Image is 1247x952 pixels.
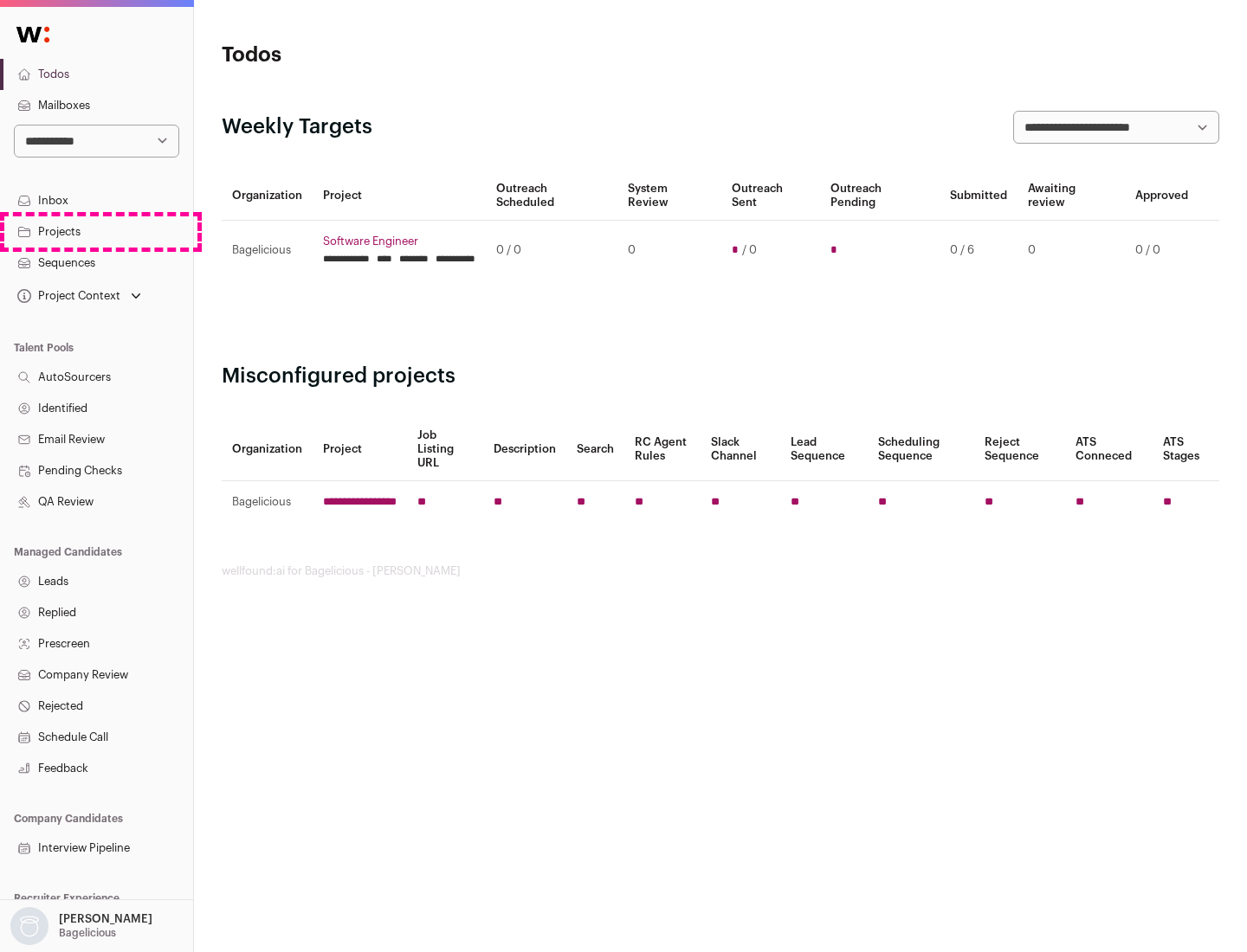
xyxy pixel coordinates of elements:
[222,564,1219,578] footer: wellfound:ai for Bagelicious - [PERSON_NAME]
[222,418,313,481] th: Organization
[222,113,372,141] h2: Weekly Targets
[617,171,720,221] th: System Review
[313,171,486,221] th: Project
[222,363,1219,390] h2: Misconfigured projects
[1153,418,1219,481] th: ATS Stages
[14,284,145,308] button: Open dropdown
[617,221,720,280] td: 0
[59,912,152,926] p: [PERSON_NAME]
[323,235,475,248] a: Software Engineer
[940,221,1018,280] td: 0 / 6
[14,289,120,303] div: Project Context
[1065,418,1152,481] th: ATS Conneced
[742,243,757,257] span: / 0
[7,17,59,52] img: Wellfound
[1018,221,1125,280] td: 0
[483,418,566,481] th: Description
[940,171,1018,221] th: Submitted
[566,418,624,481] th: Search
[486,221,617,280] td: 0 / 0
[1018,171,1125,221] th: Awaiting review
[407,418,483,481] th: Job Listing URL
[222,221,313,280] td: Bagelicious
[701,418,780,481] th: Slack Channel
[7,907,156,945] button: Open dropdown
[1125,221,1199,280] td: 0 / 0
[868,418,974,481] th: Scheduling Sequence
[624,418,700,481] th: RC Agent Rules
[313,418,407,481] th: Project
[974,418,1066,481] th: Reject Sequence
[780,418,868,481] th: Lead Sequence
[10,907,48,945] img: nopic.png
[222,42,554,69] h1: Todos
[222,481,313,524] td: Bagelicious
[1125,171,1199,221] th: Approved
[721,171,821,221] th: Outreach Sent
[59,926,116,940] p: Bagelicious
[820,171,939,221] th: Outreach Pending
[486,171,617,221] th: Outreach Scheduled
[222,171,313,221] th: Organization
